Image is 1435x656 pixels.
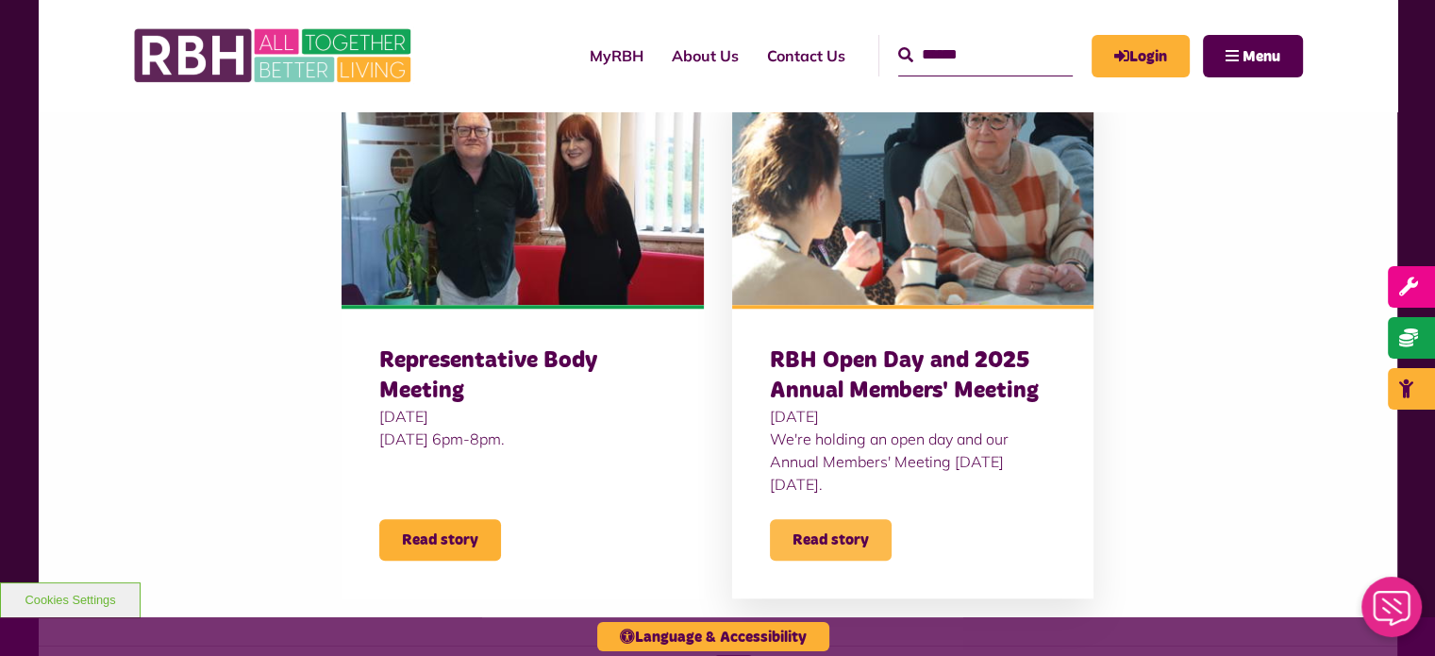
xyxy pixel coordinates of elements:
[379,405,665,428] span: [DATE]
[753,30,859,81] a: Contact Us
[342,79,703,599] a: Representative Body Meeting [DATE] [DATE] 6pm-8pm. Read story
[1350,571,1435,656] iframe: Netcall Web Assistant for live chat
[770,519,892,561] span: Read story
[1092,35,1190,77] a: MyRBH
[379,519,501,561] span: Read story
[342,79,703,306] img: Claire And Andrew Representative Body
[379,428,665,450] div: [DATE] 6pm-8pm.
[770,428,1056,496] div: We're holding an open day and our Annual Members' Meeting [DATE][DATE].
[898,35,1073,76] input: Search
[1203,35,1303,77] button: Navigation
[732,79,1093,599] a: RBH Open Day and 2025 Annual Members' Meeting [DATE] We're holding an open day and our Annual Mem...
[133,19,416,93] img: RBH
[770,346,1056,405] h3: RBH Open Day and 2025 Annual Members' Meeting
[770,405,1056,428] span: [DATE]
[576,30,658,81] a: MyRBH
[1243,49,1280,64] span: Menu
[732,79,1093,306] img: IMG 7040
[379,346,665,405] h3: Representative Body Meeting
[597,622,829,651] button: Language & Accessibility
[658,30,753,81] a: About Us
